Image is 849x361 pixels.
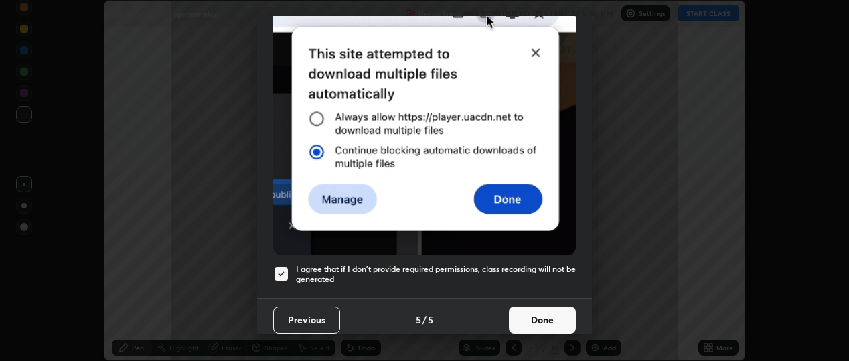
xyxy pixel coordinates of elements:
[422,313,427,327] h4: /
[416,313,421,327] h4: 5
[428,313,433,327] h4: 5
[296,264,576,285] h5: I agree that if I don't provide required permissions, class recording will not be generated
[273,307,340,334] button: Previous
[509,307,576,334] button: Done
